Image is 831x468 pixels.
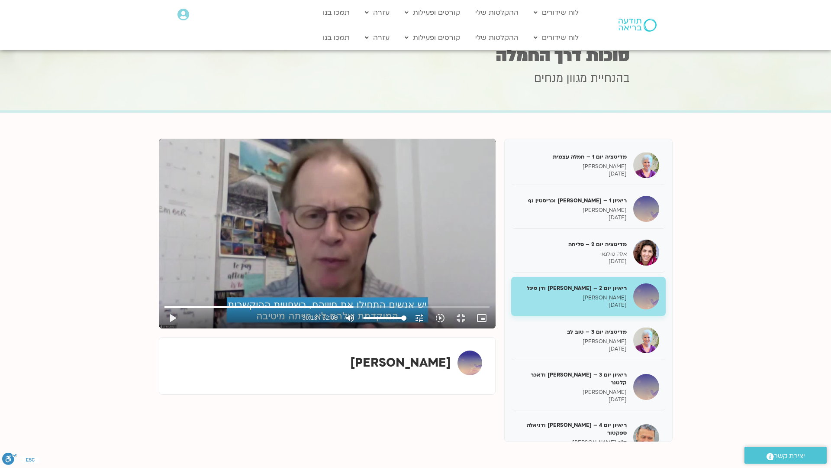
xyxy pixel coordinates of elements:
[633,327,659,353] img: מדיטציה יום 3 – טוב לב
[319,4,354,21] a: תמכו בנו
[400,29,464,46] a: קורסים ופעילות
[361,29,394,46] a: עזרה
[518,197,627,205] h5: ריאיון 1 – [PERSON_NAME] וכריסטין נף
[518,338,627,345] p: [PERSON_NAME]
[518,284,627,292] h5: ריאיון יום 2 – [PERSON_NAME] ודן סיגל
[529,4,583,21] a: לוח שידורים
[633,283,659,309] img: ריאיון יום 2 – טארה בראך ודן סיגל
[744,447,827,464] a: יצירת קשר
[518,163,627,170] p: [PERSON_NAME]
[201,47,630,64] h1: סוכות דרך החמלה
[518,371,627,387] h5: ריאיון יום 3 – [PERSON_NAME] ודאכר קלטנר
[518,439,627,446] p: ד"ר [PERSON_NAME]
[518,170,627,178] p: [DATE]
[350,354,451,371] strong: [PERSON_NAME]
[633,196,659,222] img: ריאיון 1 – טארה בראך וכריסטין נף
[471,4,523,21] a: ההקלטות שלי
[400,4,464,21] a: קורסים ופעילות
[471,29,523,46] a: ההקלטות שלי
[518,302,627,309] p: [DATE]
[518,421,627,437] h5: ריאיון יום 4 – [PERSON_NAME] ודניאלה ספקטור
[633,152,659,178] img: מדיטציה יום 1 – חמלה עצמית
[529,29,583,46] a: לוח שידורים
[518,258,627,265] p: [DATE]
[319,29,354,46] a: תמכו בנו
[518,328,627,336] h5: מדיטציה יום 3 – טוב לב
[633,424,659,450] img: ריאיון יום 4 – אסף סטי אל-בר ודניאלה ספקטור
[518,240,627,248] h5: מדיטציה יום 2 – סליחה
[633,240,659,266] img: מדיטציה יום 2 – סליחה
[518,389,627,396] p: [PERSON_NAME]
[518,396,627,403] p: [DATE]
[361,4,394,21] a: עזרה
[590,71,630,86] span: בהנחיית
[518,153,627,161] h5: מדיטציה יום 1 – חמלה עצמית
[774,450,805,462] span: יצירת קשר
[518,250,627,258] p: אלה טולנאי
[618,19,657,32] img: תודעה בריאה
[633,374,659,400] img: ריאיון יום 3 – טארה בראך ודאכר קלטנר
[518,207,627,214] p: [PERSON_NAME]
[518,214,627,221] p: [DATE]
[518,294,627,302] p: [PERSON_NAME]
[518,345,627,353] p: [DATE]
[457,351,482,375] img: טארה בראך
